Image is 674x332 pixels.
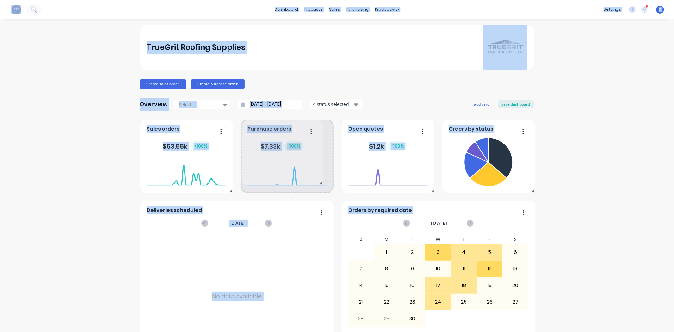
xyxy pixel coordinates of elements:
span: [DATE] [431,220,447,227]
div: Overview [140,98,168,111]
div: 15 [374,278,399,293]
div: 7 [348,261,373,277]
img: TrueGrit Roofing Supplies [483,25,527,70]
div: F [477,235,503,244]
div: 25 [451,294,477,310]
div: S [348,235,374,244]
div: 4 status selected [313,101,353,108]
div: 11 [451,261,477,277]
div: 27 [503,294,528,310]
div: + 100 % [191,141,210,151]
div: productivity [372,5,403,14]
div: 19 [477,278,502,293]
div: 14 [348,278,373,293]
div: 28 [348,310,373,326]
div: 23 [400,294,425,310]
div: 9 [400,261,425,277]
div: 26 [477,294,502,310]
div: 10 [426,261,451,277]
div: W [425,235,451,244]
div: + 100 % [388,141,407,151]
div: sales [326,5,343,14]
button: 4 status selected [310,100,363,109]
div: products [301,5,326,14]
img: Factory [11,5,21,14]
span: Orders by status [449,125,493,133]
div: 21 [348,294,373,310]
div: 1 [374,244,399,260]
button: Create sales order [140,79,186,89]
div: 30 [400,310,425,326]
span: O [659,7,661,12]
div: 22 [374,294,399,310]
div: 12 [477,261,502,277]
div: settings [600,5,624,14]
div: 16 [400,278,425,293]
div: M [374,235,400,244]
span: Open quotes [348,125,383,133]
div: T [399,235,425,244]
div: 20 [503,278,528,293]
div: 5 [477,244,502,260]
div: TrueGrit Roofing Supplies [147,41,245,54]
div: 2 [400,244,425,260]
div: 13 [503,261,528,277]
span: [DATE] [229,220,246,227]
div: 18 [451,278,477,293]
button: Create purchase order [191,79,245,89]
div: S [502,235,528,244]
button: add card [470,100,494,108]
div: 24 [426,294,451,310]
div: 8 [374,261,399,277]
button: save dashboard [498,100,534,108]
a: dashboard [271,5,301,14]
div: 3 [426,244,451,260]
div: purchasing [343,5,372,14]
div: $ 1.2k [369,141,407,151]
div: 29 [374,310,399,326]
div: $ 53.55k [163,141,210,151]
div: T [451,235,477,244]
div: 4 [451,244,477,260]
div: 17 [426,278,451,293]
div: 6 [503,244,528,260]
span: Sales orders [147,125,179,133]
